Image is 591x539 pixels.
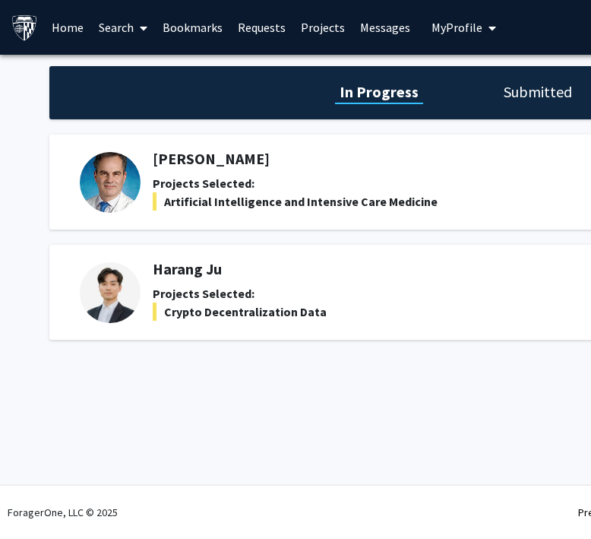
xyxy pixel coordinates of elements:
a: Projects [293,1,352,54]
iframe: Chat [11,471,65,528]
h1: Submitted [499,81,577,103]
b: Projects Selected: [153,176,254,191]
b: Projects Selected: [153,286,254,301]
a: Home [44,1,91,54]
span: My Profile [431,20,482,35]
img: Profile Picture [80,262,141,323]
img: Profile Picture [80,152,141,213]
a: Requests [230,1,293,54]
a: Messages [352,1,418,54]
div: ForagerOne, LLC © 2025 [8,486,118,539]
h1: In Progress [335,81,423,103]
a: Bookmarks [155,1,230,54]
img: Johns Hopkins University Logo [11,14,38,41]
a: Search [91,1,155,54]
